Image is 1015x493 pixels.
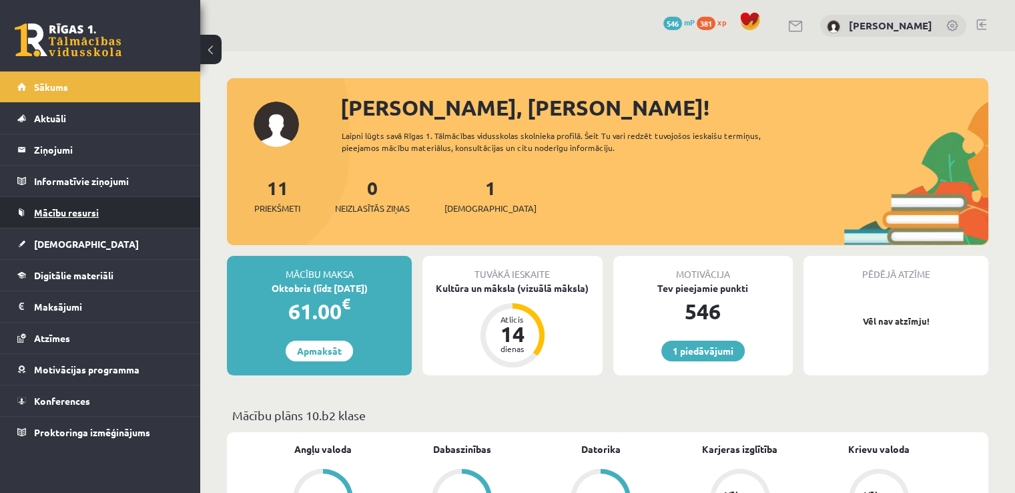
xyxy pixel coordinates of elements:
[697,17,715,30] span: 381
[34,112,66,124] span: Aktuāli
[286,341,353,361] a: Apmaksāt
[342,130,799,154] div: Laipni lūgts savā Rīgas 1. Tālmācības vidusskolas skolnieka profilā. Šeit Tu vari redzēt tuvojošo...
[294,442,352,456] a: Angļu valoda
[34,269,113,281] span: Digitālie materiāli
[34,206,99,218] span: Mācību resursi
[810,315,982,328] p: Vēl nav atzīmju!
[227,281,412,295] div: Oktobris (līdz [DATE])
[827,20,840,33] img: Martins Safronovs
[613,281,793,295] div: Tev pieejamie punkti
[613,256,793,281] div: Motivācija
[340,92,988,124] div: [PERSON_NAME], [PERSON_NAME]!
[684,17,695,27] span: mP
[422,281,602,369] a: Kultūra un māksla (vizuālā māksla) Atlicis 14 dienas
[34,291,184,322] legend: Maksājumi
[492,315,533,323] div: Atlicis
[232,406,983,424] p: Mācību plāns 10.b2 klase
[227,256,412,281] div: Mācību maksa
[254,176,300,215] a: 11Priekšmeti
[702,442,777,456] a: Karjeras izglītība
[17,291,184,322] a: Maksājumi
[492,323,533,345] div: 14
[34,363,139,375] span: Motivācijas programma
[803,256,988,281] div: Pēdējā atzīme
[34,238,139,250] span: [DEMOGRAPHIC_DATA]
[661,341,745,361] a: 1 piedāvājumi
[17,417,184,448] a: Proktoringa izmēģinājums
[613,295,793,327] div: 546
[17,197,184,228] a: Mācību resursi
[17,103,184,134] a: Aktuāli
[17,260,184,291] a: Digitālie materiāli
[342,294,350,313] span: €
[335,176,410,215] a: 0Neizlasītās ziņas
[17,71,184,102] a: Sākums
[17,228,184,259] a: [DEMOGRAPHIC_DATA]
[849,19,932,32] a: [PERSON_NAME]
[422,256,602,281] div: Tuvākā ieskaite
[697,17,733,27] a: 381 xp
[34,426,150,438] span: Proktoringa izmēģinājums
[17,134,184,165] a: Ziņojumi
[848,442,910,456] a: Krievu valoda
[15,23,121,57] a: Rīgas 1. Tālmācības vidusskola
[34,166,184,196] legend: Informatīvie ziņojumi
[17,323,184,353] a: Atzīmes
[335,202,410,215] span: Neizlasītās ziņas
[717,17,726,27] span: xp
[444,202,537,215] span: [DEMOGRAPHIC_DATA]
[663,17,695,27] a: 546 mP
[444,176,537,215] a: 1[DEMOGRAPHIC_DATA]
[34,81,68,93] span: Sākums
[422,281,602,295] div: Kultūra un māksla (vizuālā māksla)
[34,332,70,344] span: Atzīmes
[254,202,300,215] span: Priekšmeti
[433,442,491,456] a: Dabaszinības
[227,295,412,327] div: 61.00
[492,345,533,353] div: dienas
[581,442,621,456] a: Datorika
[34,134,184,165] legend: Ziņojumi
[663,17,682,30] span: 546
[17,166,184,196] a: Informatīvie ziņojumi
[17,354,184,385] a: Motivācijas programma
[17,385,184,416] a: Konferences
[34,395,90,407] span: Konferences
